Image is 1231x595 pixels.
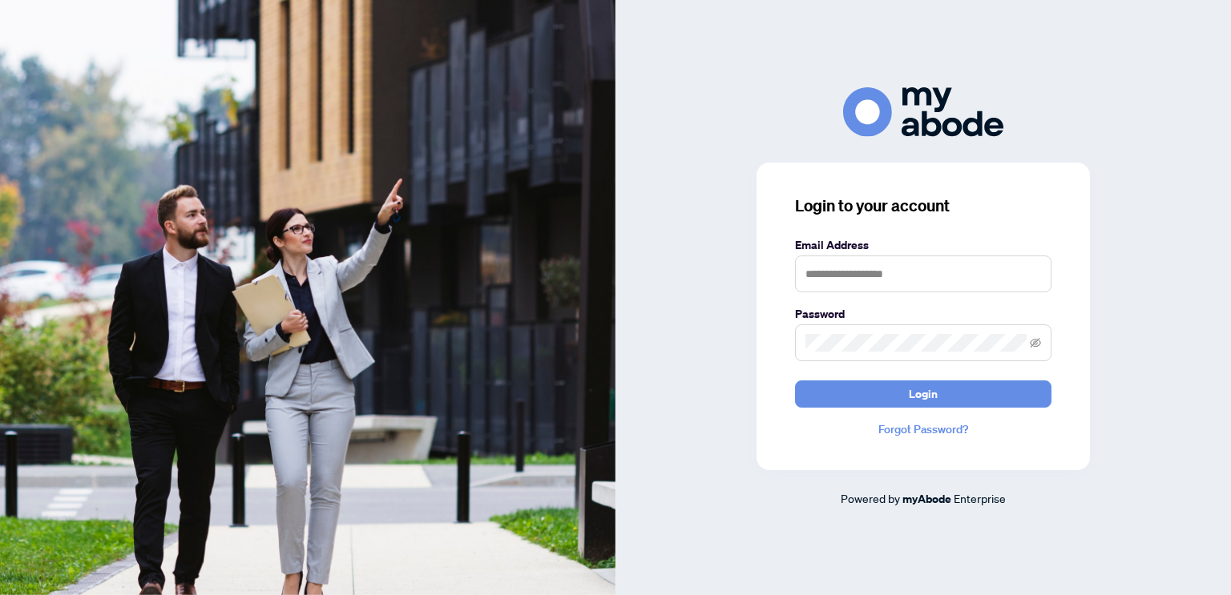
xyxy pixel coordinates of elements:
span: eye-invisible [1030,337,1041,348]
button: Login [795,380,1051,408]
span: Login [909,381,938,407]
a: Forgot Password? [795,420,1051,438]
span: Enterprise [954,491,1006,505]
label: Password [795,305,1051,323]
img: ma-logo [843,87,1003,136]
h3: Login to your account [795,195,1051,217]
label: Email Address [795,236,1051,254]
span: Powered by [841,491,900,505]
a: myAbode [902,490,951,508]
